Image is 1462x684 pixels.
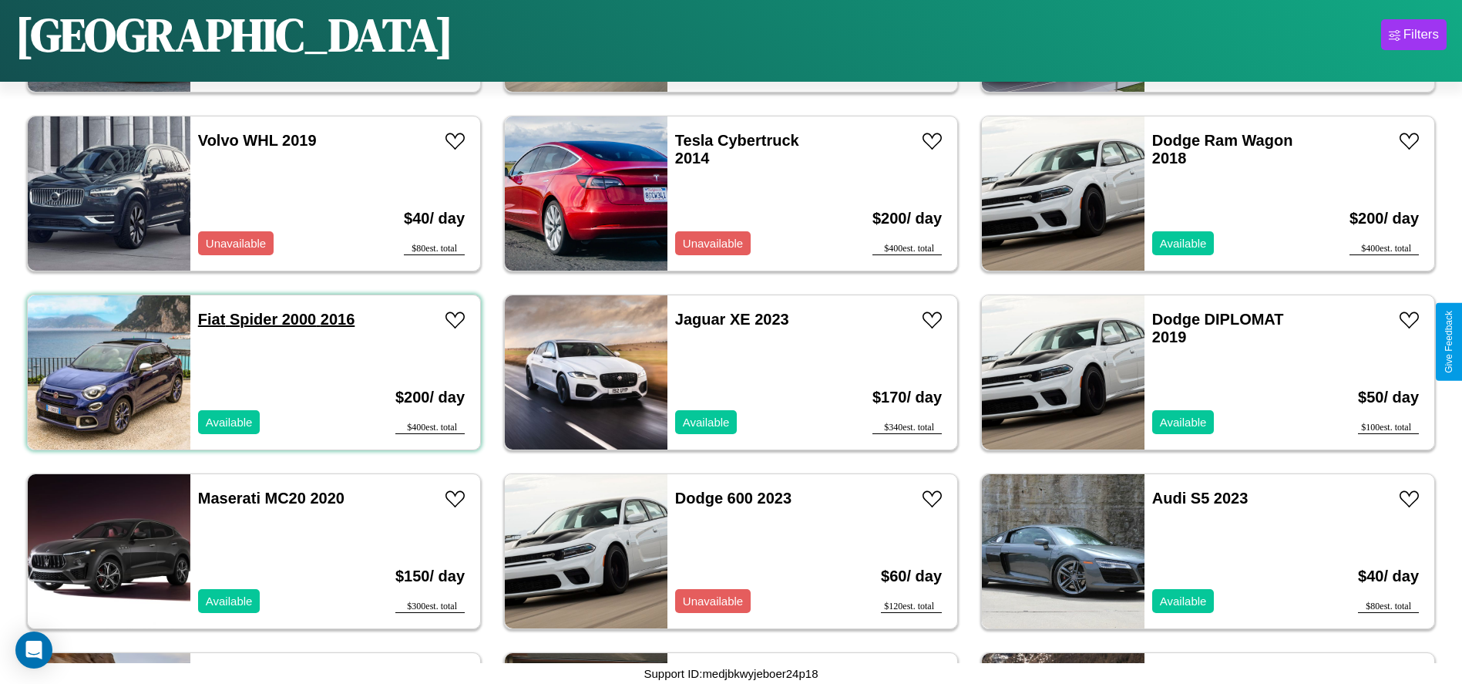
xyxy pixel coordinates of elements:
div: $ 100 est. total [1358,422,1419,434]
div: $ 400 est. total [395,422,465,434]
div: $ 340 est. total [872,422,942,434]
div: Give Feedback [1444,311,1454,373]
p: Unavailable [206,233,266,254]
p: Support ID: medjbkwyjeboer24p18 [644,663,818,684]
h3: $ 50 / day [1358,373,1419,422]
div: $ 400 est. total [872,243,942,255]
h3: $ 170 / day [872,373,942,422]
h3: $ 200 / day [872,194,942,243]
div: $ 120 est. total [881,601,942,613]
p: Available [683,412,730,433]
a: Dodge DIPLOMAT 2019 [1152,311,1284,345]
p: Available [206,412,253,433]
a: Dodge Ram Wagon 2018 [1152,132,1293,167]
h3: $ 200 / day [395,373,465,422]
div: $ 80 est. total [404,243,465,255]
h3: $ 60 / day [881,552,942,601]
p: Unavailable [683,233,743,254]
h3: $ 200 / day [1349,194,1419,243]
div: Open Intercom Messenger [15,632,52,669]
div: Filters [1403,27,1439,42]
a: Volvo WHL 2019 [198,132,317,149]
h1: [GEOGRAPHIC_DATA] [15,3,453,66]
a: Dodge 600 2023 [675,490,791,507]
p: Available [1160,233,1207,254]
h3: $ 40 / day [1358,552,1419,601]
h3: $ 150 / day [395,552,465,601]
p: Unavailable [683,591,743,612]
a: Fiat Spider 2000 2016 [198,311,355,328]
p: Available [1160,412,1207,433]
p: Available [206,591,253,612]
div: $ 300 est. total [395,601,465,613]
a: Jaguar XE 2023 [675,311,789,328]
p: Available [1160,591,1207,612]
div: $ 400 est. total [1349,243,1419,255]
a: Maserati MC20 2020 [198,490,344,507]
a: Tesla Cybertruck 2014 [675,132,799,167]
div: $ 80 est. total [1358,601,1419,613]
a: Audi S5 2023 [1152,490,1249,507]
button: Filters [1381,19,1447,50]
h3: $ 40 / day [404,194,465,243]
